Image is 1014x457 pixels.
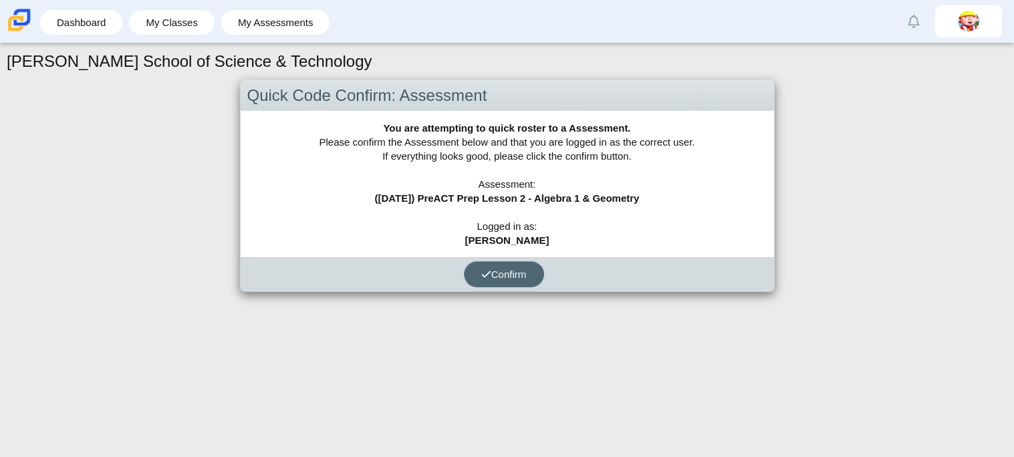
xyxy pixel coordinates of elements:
div: Please confirm the Assessment below and that you are logged in as the correct user. If everything... [241,111,774,257]
a: My Classes [136,10,208,35]
button: Confirm [464,261,544,287]
b: [PERSON_NAME] [465,235,549,246]
a: Dashboard [47,10,116,35]
a: seferino.banuelos.LiFmhH [935,5,1002,37]
a: Alerts [899,7,928,36]
div: Quick Code Confirm: Assessment [241,80,774,112]
img: seferino.banuelos.LiFmhH [958,11,979,32]
b: ([DATE]) PreACT Prep Lesson 2 - Algebra 1 & Geometry [375,192,640,204]
h1: [PERSON_NAME] School of Science & Technology [7,50,372,73]
a: My Assessments [228,10,324,35]
b: You are attempting to quick roster to a Assessment. [383,122,630,134]
img: Carmen School of Science & Technology [5,6,33,34]
span: Confirm [481,269,527,280]
a: Carmen School of Science & Technology [5,25,33,36]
